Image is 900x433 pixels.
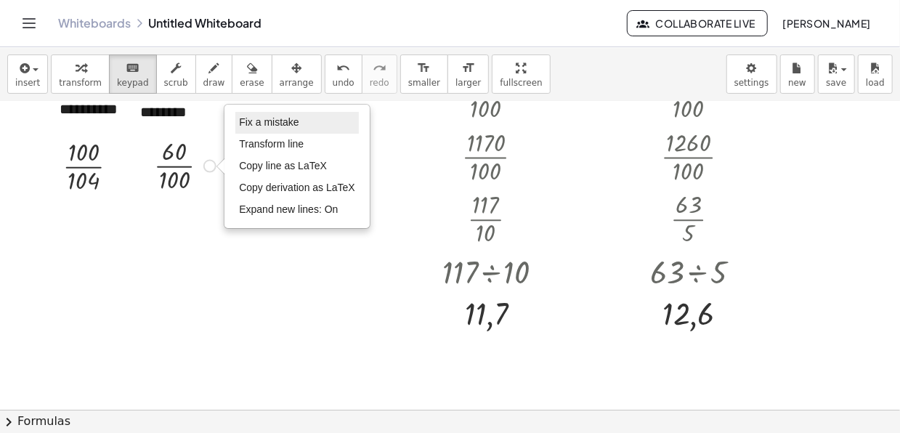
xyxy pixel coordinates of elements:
button: arrange [272,54,322,94]
button: transform [51,54,110,94]
button: undoundo [325,54,362,94]
button: format_sizelarger [447,54,489,94]
button: erase [232,54,272,94]
span: arrange [280,78,314,88]
span: Copy derivation as LaTeX [239,182,355,193]
span: Fix a mistake [239,116,299,128]
button: format_sizesmaller [400,54,448,94]
span: save [826,78,846,88]
span: redo [370,78,389,88]
span: Copy line as LaTeX [239,160,327,171]
span: smaller [408,78,440,88]
span: keypad [117,78,149,88]
i: keyboard [126,60,139,77]
button: redoredo [362,54,397,94]
button: settings [726,54,777,94]
span: new [788,78,806,88]
span: fullscreen [500,78,542,88]
button: Collaborate Live [627,10,768,36]
span: undo [333,78,354,88]
span: Transform line [239,138,304,150]
button: fullscreen [492,54,550,94]
button: [PERSON_NAME] [771,10,883,36]
button: save [818,54,855,94]
i: format_size [417,60,431,77]
span: load [866,78,885,88]
span: transform [59,78,102,88]
button: draw [195,54,233,94]
span: insert [15,78,40,88]
i: format_size [461,60,475,77]
i: undo [336,60,350,77]
span: larger [455,78,481,88]
a: Whiteboards [58,16,131,31]
button: keyboardkeypad [109,54,157,94]
button: load [858,54,893,94]
span: [PERSON_NAME] [782,17,871,30]
span: settings [734,78,769,88]
span: scrub [164,78,188,88]
span: Collaborate Live [639,17,755,30]
button: Toggle navigation [17,12,41,35]
span: draw [203,78,225,88]
button: insert [7,54,48,94]
span: Expand new lines: On [239,203,338,215]
button: new [780,54,815,94]
button: scrub [156,54,196,94]
i: redo [373,60,386,77]
span: erase [240,78,264,88]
